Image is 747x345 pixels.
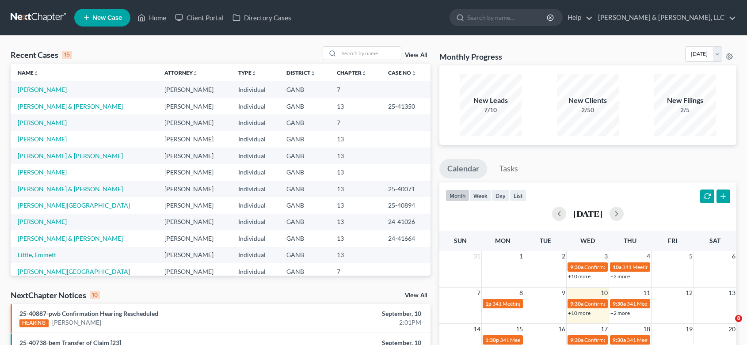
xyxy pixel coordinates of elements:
span: 12 [685,288,694,298]
td: Individual [231,230,279,246]
a: Chapterunfold_more [337,69,367,76]
i: unfold_more [411,71,416,76]
span: 17 [600,324,609,334]
a: [PERSON_NAME] [52,318,101,327]
a: [PERSON_NAME] & [PERSON_NAME] [18,152,123,159]
td: 25-40894 [381,197,431,213]
td: Individual [231,114,279,131]
td: Individual [231,197,279,213]
td: 13 [330,164,381,180]
span: 9:30a [613,300,626,307]
span: Fri [668,237,677,244]
div: 2/50 [557,106,619,114]
span: 341 Meeting for [PERSON_NAME] [492,300,572,307]
a: +10 more [568,310,591,316]
div: 7/10 [460,106,522,114]
td: [PERSON_NAME] [157,214,231,230]
span: Sun [454,237,467,244]
td: 25-41350 [381,98,431,114]
td: [PERSON_NAME] [157,197,231,213]
span: 13 [728,288,736,298]
td: GANB [279,230,330,246]
div: 15 [62,51,72,59]
td: 25-40071 [381,181,431,197]
a: +2 more [610,310,630,316]
div: NextChapter Notices [11,290,100,300]
span: 1:30p [485,337,499,343]
td: 13 [330,214,381,230]
a: View All [405,292,427,299]
a: Help [563,10,593,26]
td: GANB [279,181,330,197]
span: 10 [600,288,609,298]
span: 8 [518,288,524,298]
a: Typeunfold_more [238,69,257,76]
td: GANB [279,164,330,180]
a: Districtunfold_more [286,69,316,76]
button: day [492,190,510,201]
span: 3 [603,251,609,262]
span: Confirmation Hearing for [PERSON_NAME] [584,300,686,307]
span: 14 [473,324,481,334]
td: [PERSON_NAME] [157,148,231,164]
span: 9:30a [613,337,626,343]
td: Individual [231,181,279,197]
a: [PERSON_NAME][GEOGRAPHIC_DATA] [18,201,130,209]
td: GANB [279,197,330,213]
a: [PERSON_NAME] [18,218,67,225]
i: unfold_more [193,71,198,76]
i: unfold_more [310,71,316,76]
span: 9 [561,288,566,298]
a: Home [133,10,171,26]
span: 19 [685,324,694,334]
input: Search by name... [467,9,548,26]
td: 7 [330,263,381,280]
td: Individual [231,148,279,164]
span: Confirmation Hearing for [PERSON_NAME][DATE] [584,337,702,343]
h2: [DATE] [573,209,602,218]
a: [PERSON_NAME] [18,86,67,93]
td: Individual [231,98,279,114]
a: [PERSON_NAME] & [PERSON_NAME] [18,235,123,242]
button: list [510,190,526,201]
span: 4 [646,251,651,262]
a: [PERSON_NAME][GEOGRAPHIC_DATA] [18,268,130,275]
a: Case Nounfold_more [388,69,416,76]
div: New Filings [654,95,716,106]
iframe: Intercom live chat [717,315,738,336]
a: [PERSON_NAME] [18,168,67,176]
a: Directory Cases [228,10,296,26]
td: Individual [231,247,279,263]
td: 7 [330,114,381,131]
span: New Case [92,15,122,21]
td: [PERSON_NAME] [157,164,231,180]
div: Recent Cases [11,49,72,60]
span: 31 [473,251,481,262]
div: New Clients [557,95,619,106]
i: unfold_more [34,71,39,76]
div: 2/5 [654,106,716,114]
span: 16 [557,324,566,334]
span: Confirmation Hearing for [PERSON_NAME] [584,264,686,270]
td: GANB [279,81,330,98]
td: 13 [330,148,381,164]
button: week [469,190,492,201]
i: unfold_more [362,71,367,76]
td: 24-41026 [381,214,431,230]
td: 13 [330,131,381,148]
td: GANB [279,247,330,263]
a: [PERSON_NAME] & [PERSON_NAME] [18,102,123,110]
span: Mon [495,237,511,244]
td: [PERSON_NAME] [157,181,231,197]
a: Little, Emmett [18,251,56,258]
a: Tasks [491,159,526,178]
span: Thu [624,237,636,244]
span: 8 [735,315,742,322]
td: GANB [279,131,330,148]
td: [PERSON_NAME] [157,98,231,114]
button: month [446,190,469,201]
span: 341 Meeting for [PERSON_NAME] [500,337,579,343]
td: [PERSON_NAME] [157,114,231,131]
td: [PERSON_NAME] [157,247,231,263]
a: +2 more [610,273,630,280]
